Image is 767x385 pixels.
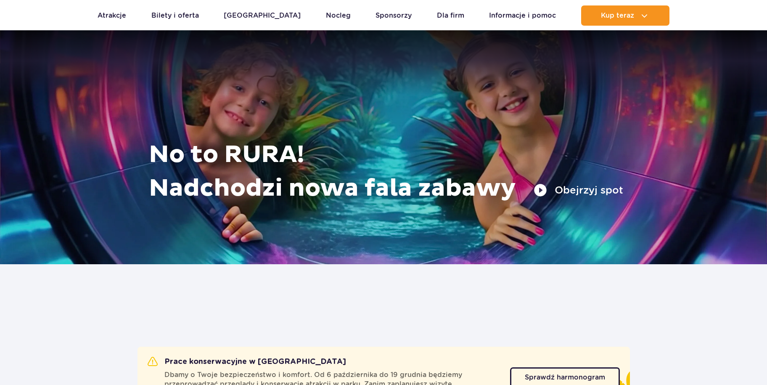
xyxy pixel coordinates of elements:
[534,183,623,197] button: Obejrzyj spot
[149,138,623,205] h1: No to RURA! Nadchodzi nowa fala zabawy
[581,5,669,26] button: Kup teraz
[148,357,346,367] h2: Prace konserwacyjne w [GEOGRAPHIC_DATA]
[151,5,199,26] a: Bilety i oferta
[376,5,412,26] a: Sponsorzy
[601,12,634,19] span: Kup teraz
[437,5,464,26] a: Dla firm
[326,5,351,26] a: Nocleg
[525,374,605,381] span: Sprawdź harmonogram
[489,5,556,26] a: Informacje i pomoc
[98,5,126,26] a: Atrakcje
[224,5,301,26] a: [GEOGRAPHIC_DATA]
